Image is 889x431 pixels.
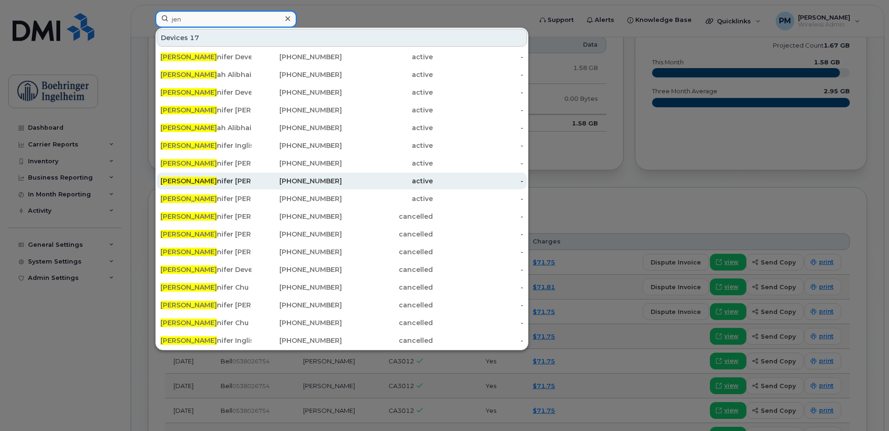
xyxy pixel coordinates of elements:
[160,248,217,256] span: [PERSON_NAME]
[160,176,251,186] div: nifer [PERSON_NAME]
[157,332,527,349] a: [PERSON_NAME]nifer Inglis[PHONE_NUMBER]cancelled-
[251,212,342,221] div: [PHONE_NUMBER]
[342,176,433,186] div: active
[155,11,297,28] input: Find something...
[160,177,217,185] span: [PERSON_NAME]
[342,336,433,345] div: cancelled
[160,195,217,203] span: [PERSON_NAME]
[342,283,433,292] div: cancelled
[342,159,433,168] div: active
[342,229,433,239] div: cancelled
[433,194,524,203] div: -
[160,106,217,114] span: [PERSON_NAME]
[160,265,251,274] div: nifer Devenish
[160,265,217,274] span: [PERSON_NAME]
[433,176,524,186] div: -
[342,70,433,79] div: active
[157,297,527,313] a: [PERSON_NAME]nifer [PERSON_NAME][PHONE_NUMBER]cancelled-
[160,88,251,97] div: nifer Devenish I Pad
[160,319,217,327] span: [PERSON_NAME]
[160,70,217,79] span: [PERSON_NAME]
[251,247,342,257] div: [PHONE_NUMBER]
[433,141,524,150] div: -
[160,336,251,345] div: nifer Inglis
[157,155,527,172] a: [PERSON_NAME]nifer [PERSON_NAME][PHONE_NUMBER]active-
[157,190,527,207] a: [PERSON_NAME]nifer [PERSON_NAME][PHONE_NUMBER]active-
[160,141,217,150] span: [PERSON_NAME]
[157,119,527,136] a: [PERSON_NAME]ah Alibhai[PHONE_NUMBER]active-
[251,70,342,79] div: [PHONE_NUMBER]
[433,159,524,168] div: -
[160,159,251,168] div: nifer [PERSON_NAME]
[157,84,527,101] a: [PERSON_NAME]nifer Devenish I Pad[PHONE_NUMBER]active-
[433,247,524,257] div: -
[157,243,527,260] a: [PERSON_NAME]nifer [PERSON_NAME] iPad[PHONE_NUMBER]cancelled-
[190,33,199,42] span: 17
[342,212,433,221] div: cancelled
[157,314,527,331] a: [PERSON_NAME]nifer Chu[PHONE_NUMBER]cancelled-
[433,265,524,274] div: -
[342,141,433,150] div: active
[342,52,433,62] div: active
[433,336,524,345] div: -
[160,229,251,239] div: nifer [PERSON_NAME]
[251,194,342,203] div: [PHONE_NUMBER]
[433,283,524,292] div: -
[160,300,251,310] div: nifer [PERSON_NAME]
[433,318,524,327] div: -
[157,208,527,225] a: [PERSON_NAME]nifer [PERSON_NAME][PHONE_NUMBER]cancelled-
[160,318,251,327] div: nifer Chu
[160,301,217,309] span: [PERSON_NAME]
[342,194,433,203] div: active
[160,88,217,97] span: [PERSON_NAME]
[251,176,342,186] div: [PHONE_NUMBER]
[160,230,217,238] span: [PERSON_NAME]
[157,102,527,118] a: [PERSON_NAME]nifer [PERSON_NAME] I Pad[PHONE_NUMBER]active-
[251,229,342,239] div: [PHONE_NUMBER]
[157,173,527,189] a: [PERSON_NAME]nifer [PERSON_NAME][PHONE_NUMBER]active-
[251,88,342,97] div: [PHONE_NUMBER]
[433,52,524,62] div: -
[342,123,433,132] div: active
[160,70,251,79] div: ah Alibhai
[160,283,251,292] div: nifer Chu
[160,124,217,132] span: [PERSON_NAME]
[160,141,251,150] div: nifer Inglis
[157,49,527,65] a: [PERSON_NAME]nifer Devenish[PHONE_NUMBER]active-
[433,300,524,310] div: -
[157,279,527,296] a: [PERSON_NAME]nifer Chu[PHONE_NUMBER]cancelled-
[433,88,524,97] div: -
[157,29,527,47] div: Devices
[160,212,251,221] div: nifer [PERSON_NAME]
[251,105,342,115] div: [PHONE_NUMBER]
[160,247,251,257] div: nifer [PERSON_NAME] iPad
[433,229,524,239] div: -
[433,212,524,221] div: -
[160,212,217,221] span: [PERSON_NAME]
[342,247,433,257] div: cancelled
[433,70,524,79] div: -
[433,123,524,132] div: -
[251,141,342,150] div: [PHONE_NUMBER]
[342,318,433,327] div: cancelled
[251,159,342,168] div: [PHONE_NUMBER]
[251,52,342,62] div: [PHONE_NUMBER]
[251,318,342,327] div: [PHONE_NUMBER]
[251,123,342,132] div: [PHONE_NUMBER]
[157,226,527,243] a: [PERSON_NAME]nifer [PERSON_NAME][PHONE_NUMBER]cancelled-
[160,53,217,61] span: [PERSON_NAME]
[160,52,251,62] div: nifer Devenish
[160,194,251,203] div: nifer [PERSON_NAME]
[157,66,527,83] a: [PERSON_NAME]ah Alibhai[PHONE_NUMBER]active-
[157,261,527,278] a: [PERSON_NAME]nifer Devenish[PHONE_NUMBER]cancelled-
[251,300,342,310] div: [PHONE_NUMBER]
[433,105,524,115] div: -
[342,265,433,274] div: cancelled
[157,137,527,154] a: [PERSON_NAME]nifer Inglis[PHONE_NUMBER]active-
[251,283,342,292] div: [PHONE_NUMBER]
[160,123,251,132] div: ah Alibhai
[342,105,433,115] div: active
[160,105,251,115] div: nifer [PERSON_NAME] I Pad
[160,159,217,167] span: [PERSON_NAME]
[251,336,342,345] div: [PHONE_NUMBER]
